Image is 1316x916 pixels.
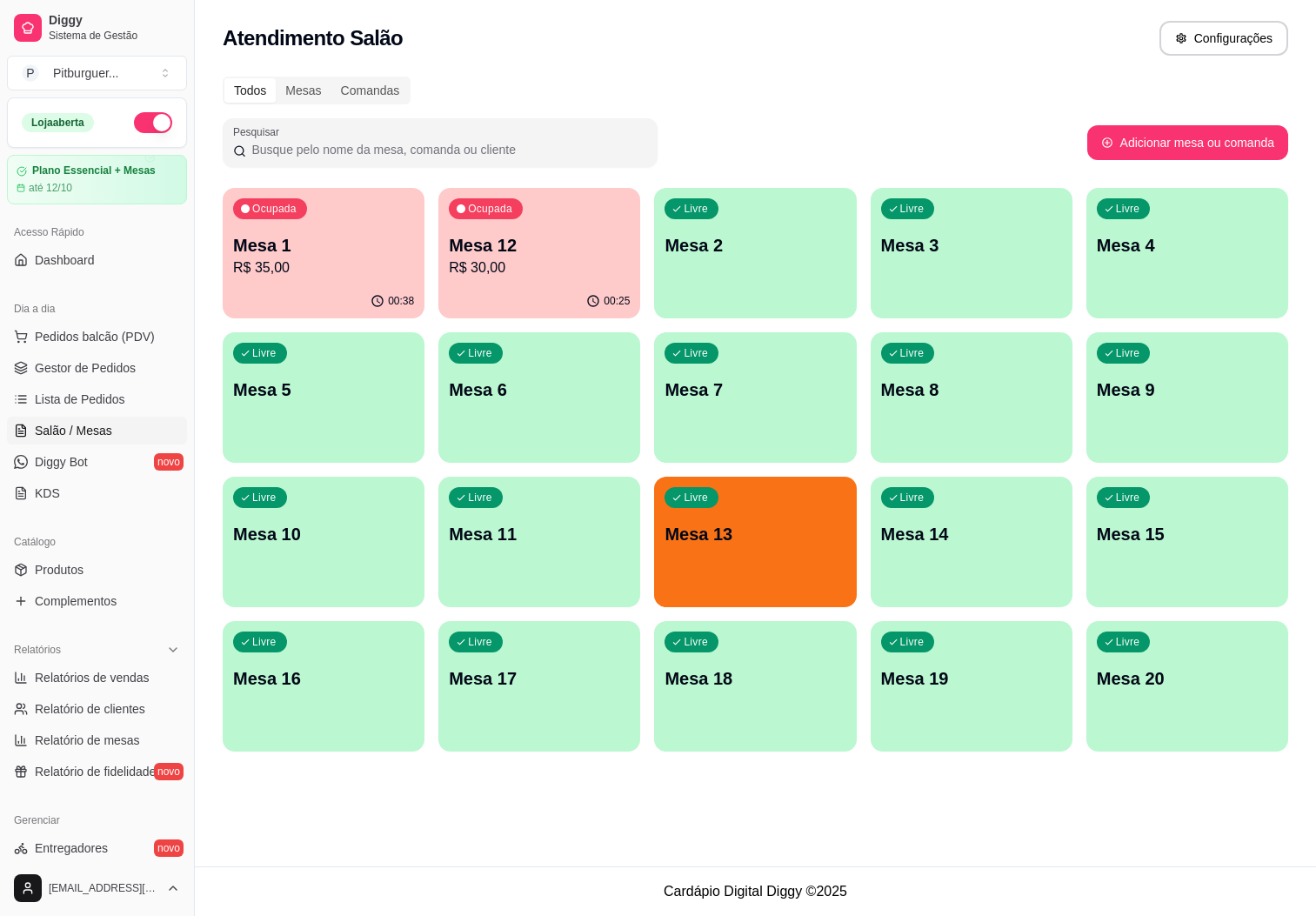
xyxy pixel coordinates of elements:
[665,666,845,691] p: Mesa 18
[35,839,108,857] span: Entregadores
[22,64,39,82] span: P
[654,477,856,607] button: LivreMesa 13
[468,635,492,649] p: Livre
[871,477,1072,607] button: LivreMesa 14
[7,867,187,909] button: [EMAIL_ADDRESS][DOMAIN_NAME]
[1116,635,1140,649] p: Livre
[654,621,856,752] button: LivreMesa 18
[35,422,112,439] span: Salão / Mesas
[438,621,640,752] button: LivreMesa 17
[438,332,640,463] button: LivreMesa 6
[7,448,187,476] a: Diggy Botnovo
[1116,202,1140,216] p: Livre
[49,29,180,43] span: Sistema de Gestão
[35,700,145,718] span: Relatório de clientes
[900,202,925,216] p: Livre
[32,164,156,177] article: Plano Essencial + Mesas
[14,643,61,657] span: Relatórios
[881,233,1062,257] p: Mesa 3
[900,346,925,360] p: Livre
[438,477,640,607] button: LivreMesa 11
[654,332,856,463] button: LivreMesa 7
[1086,332,1288,463] button: LivreMesa 9
[1159,21,1288,56] button: Configurações
[223,188,424,318] button: OcupadaMesa 1R$ 35,0000:38
[684,346,708,360] p: Livre
[223,621,424,752] button: LivreMesa 16
[871,621,1072,752] button: LivreMesa 19
[7,385,187,413] a: Lista de Pedidos
[223,477,424,607] button: LivreMesa 10
[233,257,414,278] p: R$ 35,00
[252,202,297,216] p: Ocupada
[604,294,630,308] p: 00:25
[233,233,414,257] p: Mesa 1
[246,141,647,158] input: Pesquisar
[871,188,1072,318] button: LivreMesa 3
[223,24,403,52] h2: Atendimento Salão
[49,13,180,29] span: Diggy
[7,806,187,834] div: Gerenciar
[35,763,156,780] span: Relatório de fidelidade
[331,78,410,103] div: Comandas
[449,378,630,402] p: Mesa 6
[7,556,187,584] a: Produtos
[22,113,94,132] div: Loja aberta
[684,491,708,505] p: Livre
[1086,477,1288,607] button: LivreMesa 15
[35,732,140,749] span: Relatório de mesas
[7,155,187,204] a: Plano Essencial + Mesasaté 12/10
[53,64,119,82] div: Pitburguer ...
[449,257,630,278] p: R$ 30,00
[900,635,925,649] p: Livre
[449,522,630,546] p: Mesa 11
[7,726,187,754] a: Relatório de mesas
[29,181,72,195] article: até 12/10
[7,834,187,862] a: Entregadoresnovo
[468,202,512,216] p: Ocupada
[35,359,136,377] span: Gestor de Pedidos
[1097,233,1278,257] p: Mesa 4
[900,491,925,505] p: Livre
[1086,188,1288,318] button: LivreMesa 4
[665,233,845,257] p: Mesa 2
[252,491,277,505] p: Livre
[449,666,630,691] p: Mesa 17
[468,346,492,360] p: Livre
[35,561,84,578] span: Produtos
[7,417,187,445] a: Salão / Mesas
[438,188,640,318] button: OcupadaMesa 12R$ 30,0000:25
[252,635,277,649] p: Livre
[195,866,1316,916] footer: Cardápio Digital Diggy © 2025
[7,56,187,90] button: Select a team
[1097,666,1278,691] p: Mesa 20
[35,485,60,502] span: KDS
[881,522,1062,546] p: Mesa 14
[35,328,155,345] span: Pedidos balcão (PDV)
[134,112,172,133] button: Alterar Status
[7,479,187,507] a: KDS
[1086,621,1288,752] button: LivreMesa 20
[252,346,277,360] p: Livre
[665,378,845,402] p: Mesa 7
[233,378,414,402] p: Mesa 5
[224,78,276,103] div: Todos
[7,218,187,246] div: Acesso Rápido
[1116,346,1140,360] p: Livre
[7,528,187,556] div: Catálogo
[871,332,1072,463] button: LivreMesa 8
[35,453,88,471] span: Diggy Bot
[233,522,414,546] p: Mesa 10
[35,592,117,610] span: Complementos
[684,202,708,216] p: Livre
[1097,378,1278,402] p: Mesa 9
[665,522,845,546] p: Mesa 13
[1097,522,1278,546] p: Mesa 15
[881,666,1062,691] p: Mesa 19
[233,666,414,691] p: Mesa 16
[1116,491,1140,505] p: Livre
[49,881,159,895] span: [EMAIL_ADDRESS][DOMAIN_NAME]
[468,491,492,505] p: Livre
[223,332,424,463] button: LivreMesa 5
[7,295,187,323] div: Dia a dia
